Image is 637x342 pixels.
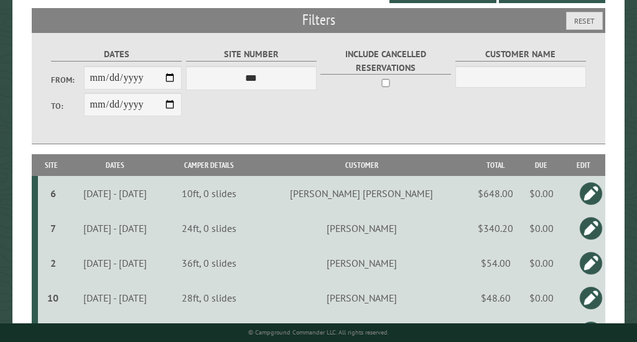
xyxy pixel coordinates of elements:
[43,292,63,304] div: 10
[521,154,562,176] th: Due
[186,47,317,62] label: Site Number
[253,211,471,246] td: [PERSON_NAME]
[521,211,562,246] td: $0.00
[521,280,562,315] td: $0.00
[51,47,182,62] label: Dates
[521,246,562,280] td: $0.00
[455,47,586,62] label: Customer Name
[38,154,65,176] th: Site
[165,246,252,280] td: 36ft, 0 slides
[521,176,562,211] td: $0.00
[67,222,164,234] div: [DATE] - [DATE]
[471,246,521,280] td: $54.00
[471,280,521,315] td: $48.60
[67,292,164,304] div: [DATE] - [DATE]
[471,154,521,176] th: Total
[253,280,471,315] td: [PERSON_NAME]
[471,176,521,211] td: $648.00
[65,154,165,176] th: Dates
[562,154,605,176] th: Edit
[165,176,252,211] td: 10ft, 0 slides
[165,280,252,315] td: 28ft, 0 slides
[43,187,63,200] div: 6
[67,257,164,269] div: [DATE] - [DATE]
[67,187,164,200] div: [DATE] - [DATE]
[566,12,603,30] button: Reset
[43,257,63,269] div: 2
[165,211,252,246] td: 24ft, 0 slides
[253,246,471,280] td: [PERSON_NAME]
[253,154,471,176] th: Customer
[43,222,63,234] div: 7
[248,328,389,336] small: © Campground Commander LLC. All rights reserved.
[32,8,605,32] h2: Filters
[51,74,84,86] label: From:
[320,47,451,75] label: Include Cancelled Reservations
[253,176,471,211] td: [PERSON_NAME] [PERSON_NAME]
[471,211,521,246] td: $340.20
[51,100,84,112] label: To:
[165,154,252,176] th: Camper Details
